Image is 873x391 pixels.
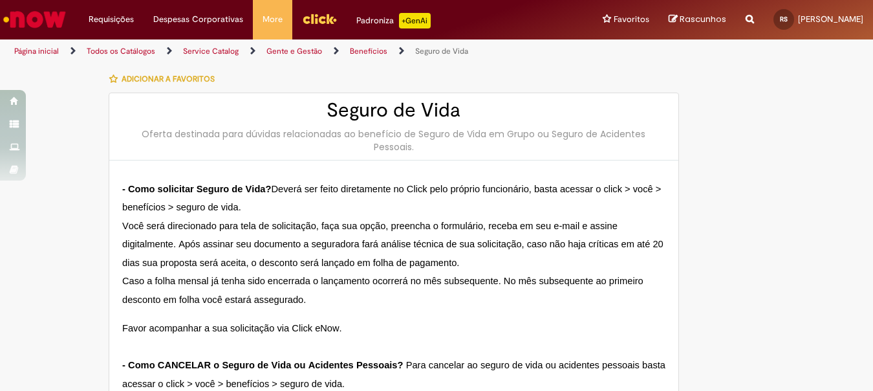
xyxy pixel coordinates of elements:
[266,46,322,56] a: Gente e Gestão
[109,65,222,93] button: Adicionar a Favoritos
[415,46,468,56] a: Seguro de Vida
[89,13,134,26] span: Requisições
[122,128,665,153] div: Oferta destinada para dúvidas relacionadas ao benefício de Seguro de Vida em Grupo ou Seguro de A...
[356,13,431,28] div: Padroniza
[339,323,342,333] span: .
[122,360,668,389] span: Para cancelar ao seguro de vida ou acidentes pessoais basta acessar o click > você > benefícios >...
[798,14,863,25] span: [PERSON_NAME]
[122,323,320,333] span: Favor acompanhar a sua solicitação via Click e
[780,15,788,23] span: RS
[399,13,431,28] p: +GenAi
[122,360,403,370] span: - Como CANCELAR o Seguro de Vida ou Acidentes Pessoais?
[87,46,155,56] a: Todos os Catálogos
[680,13,726,25] span: Rascunhos
[122,184,663,213] span: Deverá ser feito diretamente no Click pelo próprio funcionário, basta acessar o click > você > be...
[122,184,271,194] span: - Como solicitar Seguro de Vida?
[614,13,649,26] span: Favoritos
[14,46,59,56] a: Página inicial
[122,100,665,121] h2: Seguro de Vida
[153,13,243,26] span: Despesas Corporativas
[122,221,666,268] span: Você será direcionado para tela de solicitação, faça sua opção, preencha o formulário, receba em ...
[302,9,337,28] img: click_logo_yellow_360x200.png
[263,13,283,26] span: More
[122,276,646,305] span: Caso a folha mensal já tenha sido encerrada o lançamento ocorrerá no mês subsequente. No mês subs...
[669,14,726,26] a: Rascunhos
[10,39,572,63] ul: Trilhas de página
[122,74,215,84] span: Adicionar a Favoritos
[350,46,387,56] a: Benefícios
[1,6,68,32] img: ServiceNow
[320,323,339,334] span: Now
[183,46,239,56] a: Service Catalog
